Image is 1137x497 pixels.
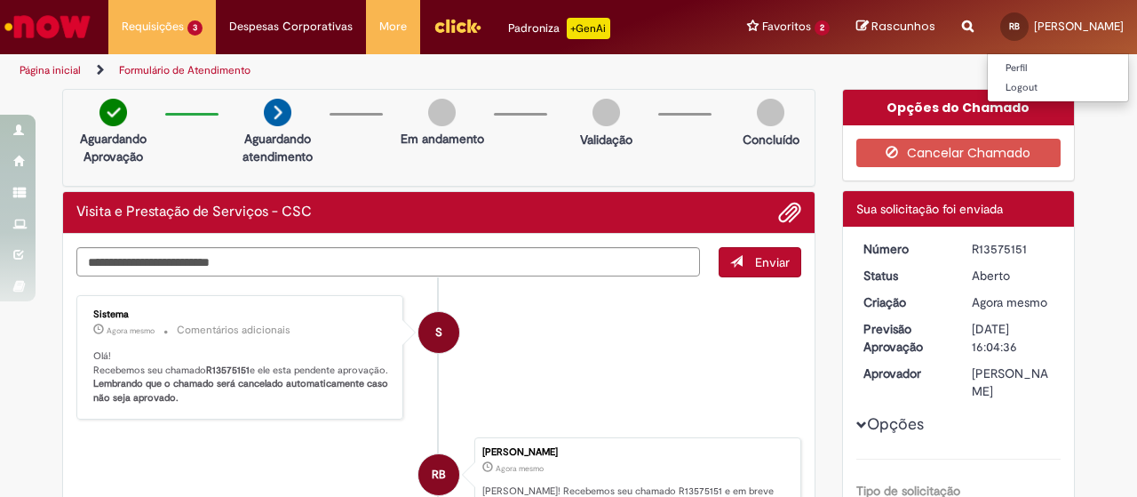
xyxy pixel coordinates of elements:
[850,365,959,382] dt: Aprovador
[107,325,155,336] span: Agora mesmo
[206,364,250,377] b: R13575151
[972,267,1054,285] div: Aberto
[433,12,481,39] img: click_logo_yellow_360x200.png
[972,320,1054,356] div: [DATE] 16:04:36
[988,59,1128,78] a: Perfil
[435,311,442,354] span: S
[508,18,610,39] div: Padroniza
[93,377,391,405] b: Lembrando que o chamado será cancelado automaticamente caso não seja aprovado.
[99,99,127,126] img: check-circle-green.png
[1034,19,1124,34] span: [PERSON_NAME]
[856,201,1003,217] span: Sua solicitação foi enviada
[592,99,620,126] img: img-circle-grey.png
[2,9,93,44] img: ServiceNow
[418,312,459,353] div: System
[93,349,389,405] p: Olá! Recebemos seu chamado e ele esta pendente aprovação.
[972,365,1054,400] div: [PERSON_NAME]
[871,18,935,35] span: Rascunhos
[428,99,456,126] img: img-circle-grey.png
[76,247,700,277] textarea: Digite sua mensagem aqui...
[119,63,250,77] a: Formulário de Atendimento
[972,293,1054,311] div: 29/09/2025 09:04:36
[401,130,484,148] p: Em andamento
[743,131,799,148] p: Concluído
[719,247,801,277] button: Enviar
[972,240,1054,258] div: R13575151
[778,201,801,224] button: Adicionar anexos
[856,139,1061,167] button: Cancelar Chamado
[580,131,632,148] p: Validação
[850,240,959,258] dt: Número
[187,20,203,36] span: 3
[972,294,1047,310] time: 29/09/2025 09:04:36
[418,454,459,495] div: Rafael Affonso Borsari
[20,63,81,77] a: Página inicial
[850,320,959,356] dt: Previsão Aprovação
[496,463,544,474] time: 29/09/2025 09:04:36
[843,90,1075,125] div: Opções do Chamado
[177,323,290,338] small: Comentários adicionais
[757,99,784,126] img: img-circle-grey.png
[567,18,610,39] p: +GenAi
[1009,20,1020,32] span: RB
[235,130,321,165] p: Aguardando atendimento
[93,309,389,320] div: Sistema
[122,18,184,36] span: Requisições
[229,18,353,36] span: Despesas Corporativas
[379,18,407,36] span: More
[988,78,1128,98] a: Logout
[815,20,830,36] span: 2
[850,267,959,285] dt: Status
[496,463,544,474] span: Agora mesmo
[76,204,312,220] h2: Visita e Prestação de Serviços - CSC Histórico de tíquete
[755,254,790,270] span: Enviar
[850,293,959,311] dt: Criação
[432,453,446,496] span: RB
[972,294,1047,310] span: Agora mesmo
[482,447,791,458] div: [PERSON_NAME]
[856,19,935,36] a: Rascunhos
[70,130,156,165] p: Aguardando Aprovação
[13,54,744,87] ul: Trilhas de página
[762,18,811,36] span: Favoritos
[107,325,155,336] time: 29/09/2025 09:04:49
[264,99,291,126] img: arrow-next.png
